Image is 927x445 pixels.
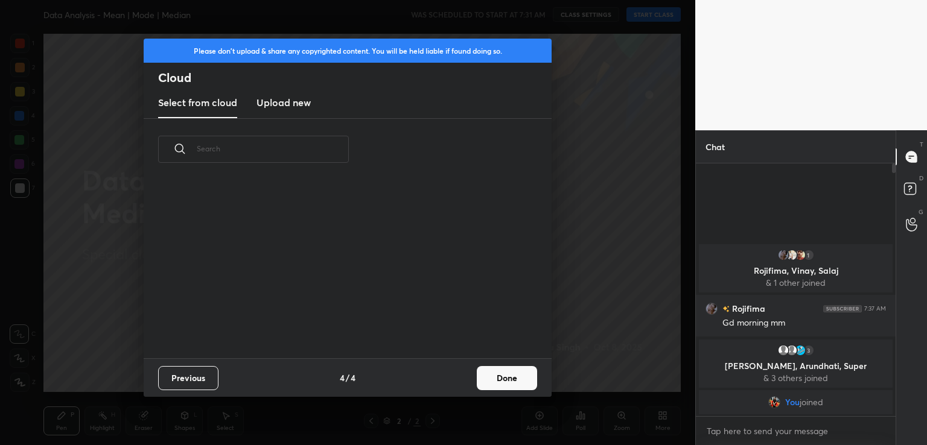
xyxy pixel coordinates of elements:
[864,305,886,312] div: 7:37 AM
[696,131,734,163] p: Chat
[803,344,815,356] div: 3
[144,177,537,358] div: grid
[803,249,815,261] div: 1
[477,366,537,390] button: Done
[800,397,823,407] span: joined
[144,39,552,63] div: Please don't upload & share any copyrighted content. You will be held liable if found doing so.
[158,70,552,86] h2: Cloud
[777,344,789,356] img: default.png
[730,302,765,315] h6: Rojifima
[158,95,237,110] h3: Select from cloud
[197,123,349,174] input: Search
[786,344,798,356] img: default.png
[768,396,780,408] img: 14e689ce0dc24dc783dc9a26bdb6f65d.jpg
[786,249,798,261] img: c7782a62e1c94338aba83b173edc9b9f.jpg
[696,242,896,417] div: grid
[706,303,718,315] img: bc3902c77f734f76876f87940ea1a587.jpg
[722,306,730,312] img: no-rating-badge.077c3623.svg
[351,371,355,384] h4: 4
[919,207,923,216] p: G
[346,371,349,384] h4: /
[706,278,885,288] p: & 1 other joined
[256,95,311,110] h3: Upload new
[706,373,885,383] p: & 3 others joined
[785,397,800,407] span: You
[706,266,885,276] p: Rojifima, Vinay, Salaj
[706,361,885,371] p: [PERSON_NAME], Arundhati, Super
[919,174,923,183] p: D
[823,305,862,312] img: 4P8fHbbgJtejmAAAAAElFTkSuQmCC
[920,140,923,149] p: T
[777,249,789,261] img: bc3902c77f734f76876f87940ea1a587.jpg
[722,317,886,329] div: Gd morning mm
[794,344,806,356] img: 4cafb2ba3fa743b898b1324be37c18cd.jpg
[794,249,806,261] img: da94d131f0764bb8950caa53d2eb7133.jpg
[340,371,345,384] h4: 4
[158,366,218,390] button: Previous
